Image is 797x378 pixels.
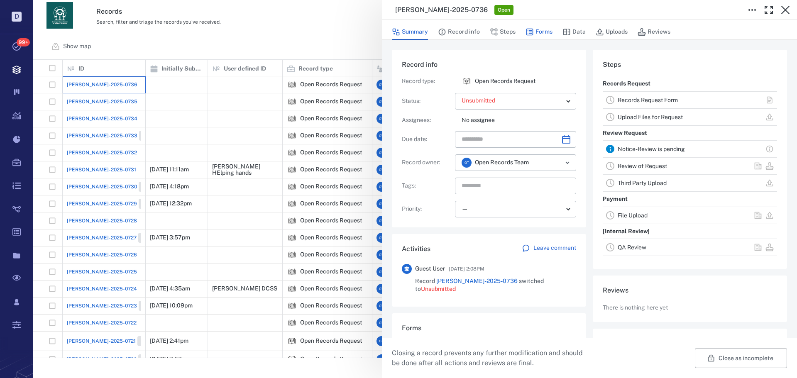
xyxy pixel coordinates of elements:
[462,204,563,214] div: —
[402,97,452,105] p: Status :
[421,285,456,292] span: Unsubmitted
[603,192,628,207] p: Payment
[402,182,452,190] p: Tags :
[618,212,648,219] a: File Upload
[618,180,667,186] a: Third Party Upload
[462,76,472,86] img: icon Open Records Request
[562,157,573,168] button: Open
[462,97,563,105] p: Unsubmitted
[12,12,22,22] p: D
[402,323,576,333] h6: Forms
[744,2,760,18] button: Toggle to Edit Boxes
[392,348,589,368] p: Closing a record prevents any further modification and should be done after all actions and revie...
[415,277,576,293] span: Record switched to
[603,126,647,141] p: Review Request
[392,50,586,234] div: Record infoRecord type:icon Open Records RequestOpen Records RequestStatus:Assignees:No assigneeD...
[402,116,452,124] p: Assignees :
[392,234,586,313] div: ActivitiesLeave commentGuest User[DATE] 2:08PMRecord [PERSON_NAME]-2025-0736 switched toUnsubmitted
[603,224,650,239] p: [Internal Review]
[462,116,576,124] p: No assignee
[522,244,576,254] a: Leave comment
[402,205,452,213] p: Priority :
[392,313,586,371] div: FormsRecords Request FormView form in the stepMail formPrint form
[395,5,488,15] h3: [PERSON_NAME]-2025-0736
[415,265,445,273] span: Guest User
[603,60,777,70] h6: Steps
[475,77,535,85] p: Open Records Request
[593,276,787,329] div: ReviewsThere is nothing here yet
[402,244,430,254] h6: Activities
[618,146,685,152] a: Notice-Review is pending
[17,38,30,46] span: 99+
[777,2,794,18] button: Close
[436,278,518,284] a: [PERSON_NAME]-2025-0736
[449,264,484,274] span: [DATE] 2:08PM
[593,50,787,276] div: StepsRecords RequestRecords Request FormUpload Files for RequestReview RequestNotice-Review is pe...
[603,285,777,295] h6: Reviews
[603,304,668,312] p: There is nothing here yet
[19,6,36,13] span: Help
[533,244,576,252] p: Leave comment
[638,24,670,40] button: Reviews
[562,24,586,40] button: Data
[402,135,452,144] p: Due date :
[490,24,516,40] button: Steps
[618,244,646,251] a: QA Review
[475,159,529,167] span: Open Records Team
[462,76,472,86] div: Open Records Request
[496,7,512,14] span: Open
[392,24,428,40] button: Summary
[695,348,787,368] button: Close as incomplete
[402,60,576,70] h6: Record info
[618,163,667,169] a: Review of Request
[618,97,678,103] a: Records Request Form
[618,114,683,120] a: Upload Files for Request
[596,24,628,40] button: Uploads
[402,77,452,85] p: Record type :
[438,24,480,40] button: Record info
[402,159,452,167] p: Record owner :
[462,158,472,168] div: O T
[526,24,553,40] button: Forms
[603,76,650,91] p: Records Request
[558,131,575,148] button: Choose date
[760,2,777,18] button: Toggle Fullscreen
[603,256,648,271] p: Record Delivery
